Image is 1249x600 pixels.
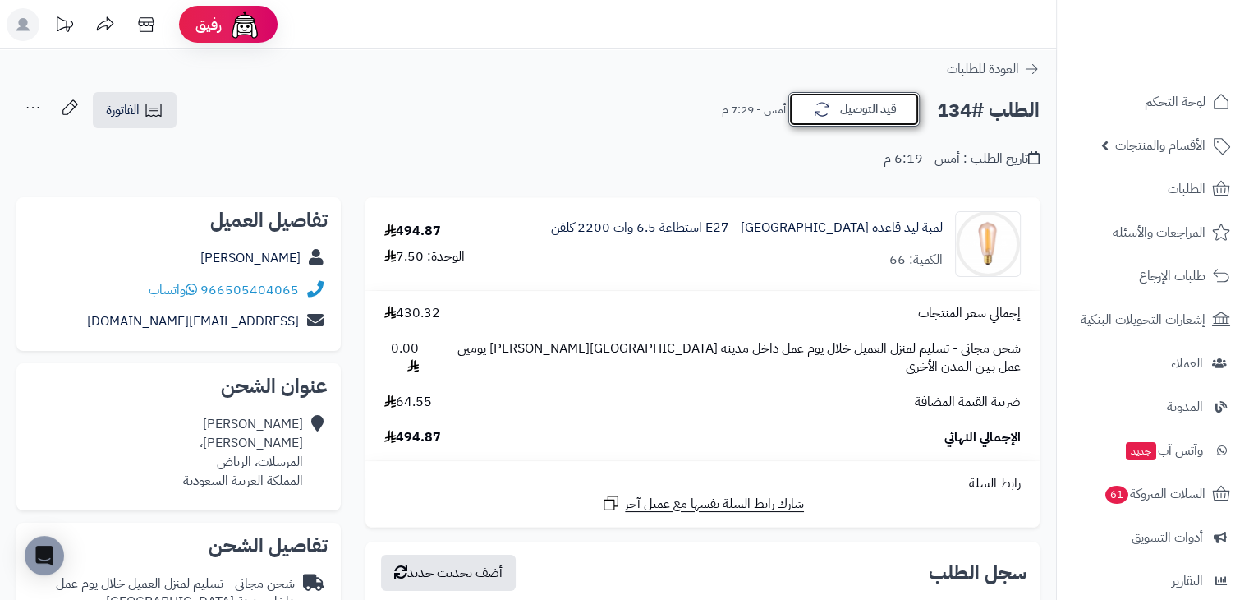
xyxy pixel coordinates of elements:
[1145,90,1205,113] span: لوحة التحكم
[93,92,177,128] a: الفاتورة
[1067,431,1239,470] a: وآتس آبجديد
[929,563,1026,583] h3: سجل الطلب
[1115,134,1205,157] span: الأقسام والمنتجات
[601,493,804,514] a: شارك رابط السلة نفسها مع عميل آخر
[228,8,261,41] img: ai-face.png
[1067,169,1239,209] a: الطلبات
[625,495,804,514] span: شارك رابط السلة نفسها مع عميل آخر
[1081,308,1205,331] span: إشعارات التحويلات البنكية
[1126,442,1156,460] span: جديد
[947,59,1040,79] a: العودة للطلبات
[1067,213,1239,252] a: المراجعات والأسئلة
[195,15,222,35] span: رفيق
[200,248,301,268] a: [PERSON_NAME]
[384,247,465,266] div: الوحدة: 7.50
[1067,256,1239,296] a: طلبات الإرجاع
[1124,439,1203,462] span: وآتس آب
[30,376,328,396] h2: عنوان الشحن
[1105,486,1128,504] span: 61
[87,312,299,331] a: [EMAIL_ADDRESS][DOMAIN_NAME]
[1067,387,1239,427] a: المدونة
[788,92,920,127] button: قيد التوصيل
[25,536,64,575] div: Open Intercom Messenger
[1171,352,1203,375] span: العملاء
[183,415,303,490] div: [PERSON_NAME] [PERSON_NAME]، المرسلات، الرياض المملكة العربية السعودية
[1168,178,1205,201] span: الطلبات
[956,211,1020,277] img: 1684940760-1748-90x90.png
[1172,570,1203,593] span: التقارير
[1067,344,1239,383] a: العملاء
[30,536,328,556] h2: تفاصيل الشحن
[384,222,441,241] div: 494.87
[44,8,85,45] a: تحديثات المنصة
[551,219,943,238] a: لمبة ليد قاعدة E27 - [GEOGRAPHIC_DATA] استطاعة 6.5 وات 2200 كلفن
[944,428,1021,447] span: الإجمالي النهائي
[1067,82,1239,122] a: لوحة التحكم
[384,428,441,447] span: 494.87
[1137,40,1233,75] img: logo-2.png
[1067,518,1239,557] a: أدوات التسويق
[889,251,943,270] div: الكمية: 66
[200,280,299,300] a: 966505404065
[1139,265,1205,288] span: طلبات الإرجاع
[915,393,1021,412] span: ضريبة القيمة المضافة
[106,100,140,120] span: الفاتورة
[1132,526,1203,549] span: أدوات التسويق
[149,280,197,300] a: واتساب
[722,102,786,118] small: أمس - 7:29 م
[381,555,516,591] button: أضف تحديث جديد
[937,94,1040,127] h2: الطلب #134
[435,339,1021,377] span: شحن مجاني - تسليم لمنزل العميل خلال يوم عمل داخل مدينة [GEOGRAPHIC_DATA][PERSON_NAME] يومين عمل ب...
[1167,395,1203,418] span: المدونة
[384,339,418,377] span: 0.00
[918,304,1021,323] span: إجمالي سعر المنتجات
[884,150,1040,168] div: تاريخ الطلب : أمس - 6:19 م
[384,304,440,323] span: 430.32
[1104,482,1205,505] span: السلات المتروكة
[372,474,1033,493] div: رابط السلة
[30,210,328,230] h2: تفاصيل العميل
[1067,300,1239,339] a: إشعارات التحويلات البنكية
[947,59,1019,79] span: العودة للطلبات
[1067,474,1239,514] a: السلات المتروكة61
[384,393,432,412] span: 64.55
[1113,221,1205,244] span: المراجعات والأسئلة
